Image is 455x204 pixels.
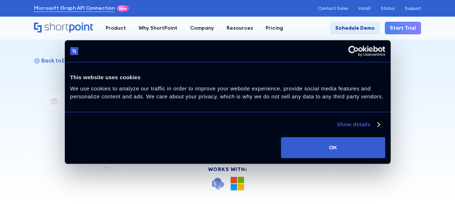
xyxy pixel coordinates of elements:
a: Company [184,22,220,34]
a: Schedule Demo [330,22,380,34]
a: Product [100,22,132,34]
div: Product [106,24,126,32]
div: Why ShortPoint [139,24,177,32]
p: Back to Elements [41,57,85,64]
a: Why ShortPoint [132,22,184,34]
a: Support [405,6,421,11]
div: Works With: [132,167,323,172]
a: Start Trial [385,22,421,34]
img: logo [70,47,79,55]
img: Microsoft 365 logo [231,177,244,190]
a: Status [381,6,395,11]
a: Pricing [260,22,290,34]
a: Show details [337,120,379,129]
a: Back to Elements [34,57,85,64]
a: Resources [220,22,260,34]
a: Microsoft Graph API Connection [34,4,115,12]
div: Resources [227,24,253,32]
div: Company [190,24,214,32]
a: Install [358,6,371,11]
button: OK [281,137,385,158]
div: Pricing [266,24,283,32]
a: Usercentrics Cookiebot - opens in a new window [322,46,385,56]
a: Home [34,22,93,33]
a: Contact Sales [318,6,348,11]
span: We use cookies to analyze our traffic in order to improve your website experience, provide social... [70,85,383,100]
div: This website uses cookies [70,73,385,82]
img: SharePoint icon [211,177,224,190]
